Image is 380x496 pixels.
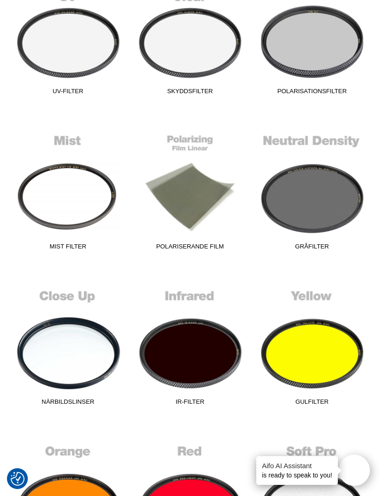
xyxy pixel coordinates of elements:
button: Samtyckesinställningar [11,471,25,487]
a: Gråfilter [257,129,367,254]
a: Gulfilter [257,285,367,410]
span: Gulfilter [257,397,367,410]
span: IR-Filter [135,397,245,410]
span: UV-Filter [13,87,123,99]
span: Polarisationsfilter [257,87,367,99]
a: IR-Filter [135,285,245,410]
span: Närbildslinser [13,397,123,410]
h4: Aifo AI Assistant [262,461,332,471]
span: Skyddsfilter [135,87,245,99]
a: Närbildslinser [13,285,123,410]
img: Revisit consent button [11,472,25,486]
span: Polariserande film [135,242,245,254]
a: Polariserande film [135,129,245,254]
div: is ready to speak to you! [256,456,338,485]
span: Gråfilter [257,242,367,254]
span: Mist Filter [13,242,123,254]
a: Mist Filter [13,129,123,254]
